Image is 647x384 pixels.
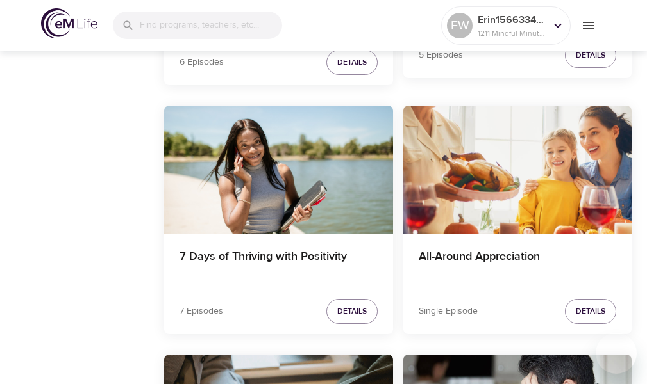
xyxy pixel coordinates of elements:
button: All-Around Appreciation [403,106,632,234]
p: 7 Episodes [180,305,223,318]
p: Single Episode [419,305,478,318]
p: 5 Episodes [419,49,463,62]
p: 1211 Mindful Minutes [478,28,546,39]
img: logo [41,8,97,38]
span: Details [576,305,605,318]
iframe: Button to launch messaging window [596,333,637,374]
p: 6 Episodes [180,56,224,69]
button: Details [565,299,616,324]
button: Details [326,50,378,75]
div: EW [447,13,473,38]
span: Details [337,305,367,318]
span: Details [576,49,605,62]
h4: 7 Days of Thriving with Positivity [180,250,378,280]
p: Erin1566334765 [478,12,546,28]
button: Details [565,43,616,68]
button: menu [571,8,606,43]
button: 7 Days of Thriving with Positivity [164,106,393,234]
span: Details [337,56,367,69]
h4: All-Around Appreciation [419,250,617,280]
input: Find programs, teachers, etc... [140,12,282,39]
button: Details [326,299,378,324]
